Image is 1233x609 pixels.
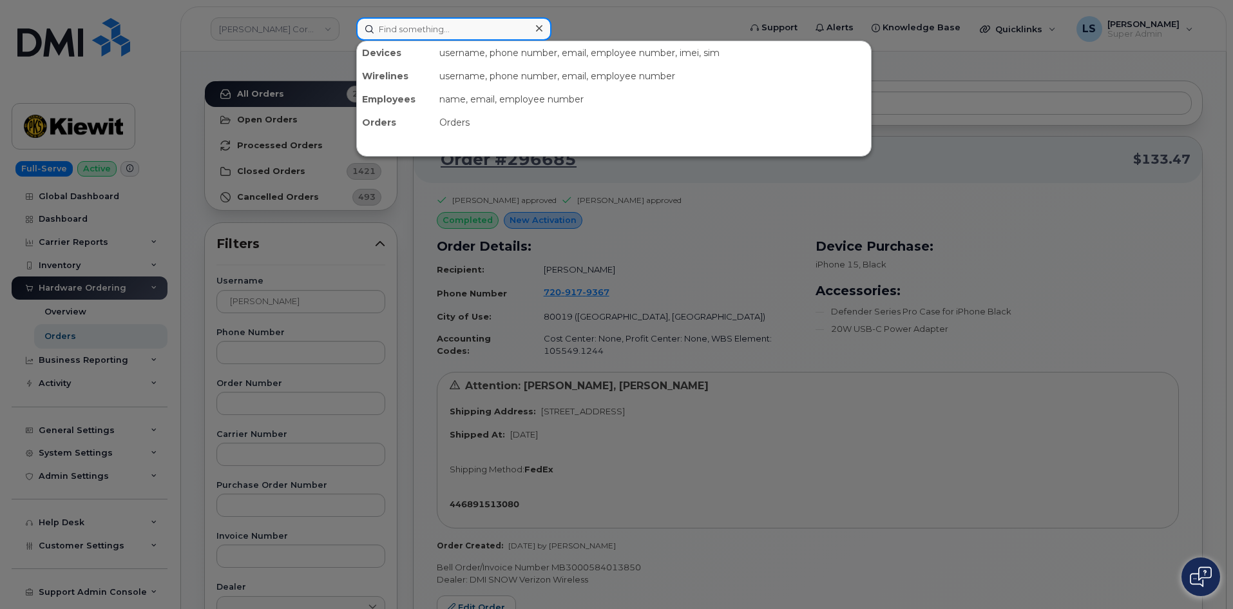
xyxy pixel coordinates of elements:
div: Employees [357,88,434,111]
input: Find something... [356,17,551,41]
div: username, phone number, email, employee number, imei, sim [434,41,871,64]
div: Orders [434,111,871,134]
img: Open chat [1190,566,1212,587]
div: Wirelines [357,64,434,88]
div: name, email, employee number [434,88,871,111]
div: username, phone number, email, employee number [434,64,871,88]
div: Orders [357,111,434,134]
div: Devices [357,41,434,64]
